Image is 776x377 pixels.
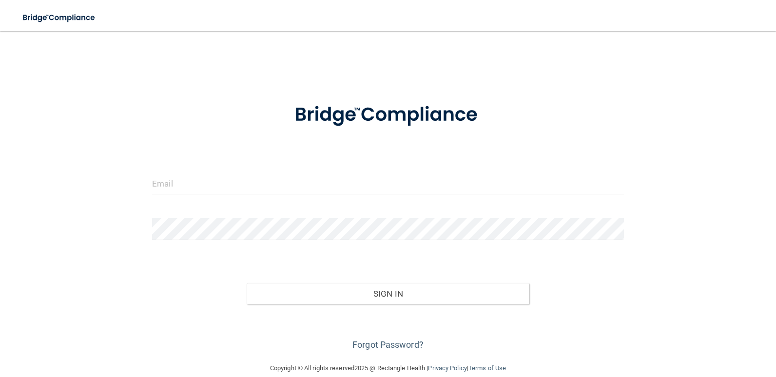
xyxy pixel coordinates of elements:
[152,172,624,194] input: Email
[468,364,506,372] a: Terms of Use
[247,283,530,304] button: Sign In
[15,8,104,28] img: bridge_compliance_login_screen.278c3ca4.svg
[274,90,502,140] img: bridge_compliance_login_screen.278c3ca4.svg
[352,339,424,350] a: Forgot Password?
[428,364,466,372] a: Privacy Policy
